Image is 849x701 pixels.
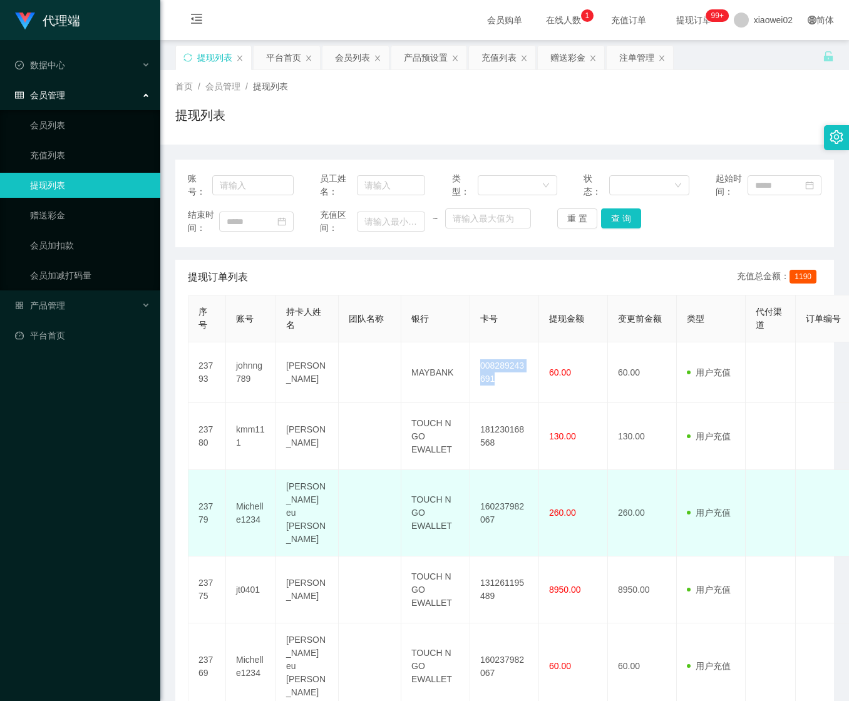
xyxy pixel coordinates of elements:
[404,46,448,69] div: 产品预设置
[549,661,571,671] span: 60.00
[30,203,150,228] a: 赠送彩金
[236,314,254,324] span: 账号
[581,9,594,22] sup: 1
[411,314,429,324] span: 银行
[188,270,248,285] span: 提现订单列表
[540,16,587,24] span: 在线人数
[687,431,731,441] span: 用户充值
[790,270,816,284] span: 1190
[236,54,244,62] i: 图标: close
[245,81,248,91] span: /
[15,323,150,348] a: 图标: dashboard平台首页
[286,307,321,330] span: 持卡人姓名
[608,556,677,623] td: 8950.00
[349,314,384,324] span: 团队名称
[557,208,597,228] button: 重 置
[401,342,470,403] td: MAYBANK
[808,16,816,24] i: 图标: global
[716,172,747,198] span: 起始时间：
[276,342,339,403] td: [PERSON_NAME]
[687,585,731,595] span: 用户充值
[619,46,654,69] div: 注单管理
[549,431,576,441] span: 130.00
[276,470,339,556] td: [PERSON_NAME] eu [PERSON_NAME]
[830,130,843,144] i: 图标: setting
[480,314,498,324] span: 卡号
[320,172,357,198] span: 员工姓名：
[445,208,531,228] input: 请输入最大值为
[401,556,470,623] td: TOUCH N GO EWALLET
[15,13,35,30] img: logo.9652507e.png
[605,16,652,24] span: 充值订单
[175,1,218,41] i: 图标: menu-fold
[30,113,150,138] a: 会员列表
[674,182,682,190] i: 图标: down
[15,91,24,100] i: 图标: table
[549,314,584,324] span: 提现金额
[357,175,426,195] input: 请输入
[357,212,426,232] input: 请输入最小值为
[30,143,150,168] a: 充值列表
[188,556,226,623] td: 23775
[183,53,192,62] i: 图标: sync
[452,172,478,198] span: 类型：
[197,46,232,69] div: 提现列表
[470,403,539,470] td: 181230168568
[335,46,370,69] div: 会员列表
[205,81,240,91] span: 会员管理
[374,54,381,62] i: 图标: close
[15,15,80,25] a: 代理端
[15,60,65,70] span: 数据中心
[401,403,470,470] td: TOUCH N GO EWALLET
[15,300,65,310] span: 产品管理
[175,81,193,91] span: 首页
[542,182,550,190] i: 图标: down
[470,470,539,556] td: 160237982067
[608,403,677,470] td: 130.00
[226,403,276,470] td: kmm111
[737,270,821,285] div: 充值总金额：
[188,208,219,235] span: 结束时间：
[756,307,782,330] span: 代付渠道
[549,585,581,595] span: 8950.00
[30,263,150,288] a: 会员加减打码量
[226,342,276,403] td: johnng789
[706,9,729,22] sup: 1208
[175,106,225,125] h1: 提现列表
[823,51,834,62] i: 图标: unlock
[608,342,677,403] td: 60.00
[266,46,301,69] div: 平台首页
[212,175,293,195] input: 请输入
[549,508,576,518] span: 260.00
[670,16,718,24] span: 提现订单
[658,54,666,62] i: 图标: close
[305,54,312,62] i: 图标: close
[253,81,288,91] span: 提现列表
[276,403,339,470] td: [PERSON_NAME]
[585,9,589,22] p: 1
[30,173,150,198] a: 提现列表
[188,172,212,198] span: 账号：
[198,307,207,330] span: 序号
[188,342,226,403] td: 23793
[15,90,65,100] span: 会员管理
[15,61,24,69] i: 图标: check-circle-o
[550,46,585,69] div: 赠送彩金
[451,54,459,62] i: 图标: close
[188,470,226,556] td: 23779
[481,46,517,69] div: 充值列表
[687,314,704,324] span: 类型
[806,314,841,324] span: 订单编号
[277,217,286,226] i: 图标: calendar
[15,301,24,310] i: 图标: appstore-o
[30,233,150,258] a: 会员加扣款
[618,314,662,324] span: 变更前金额
[198,81,200,91] span: /
[584,172,609,198] span: 状态：
[226,470,276,556] td: Michelle1234
[320,208,357,235] span: 充值区间：
[401,470,470,556] td: TOUCH N GO EWALLET
[470,556,539,623] td: 131261195489
[276,556,339,623] td: [PERSON_NAME]
[687,367,731,377] span: 用户充值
